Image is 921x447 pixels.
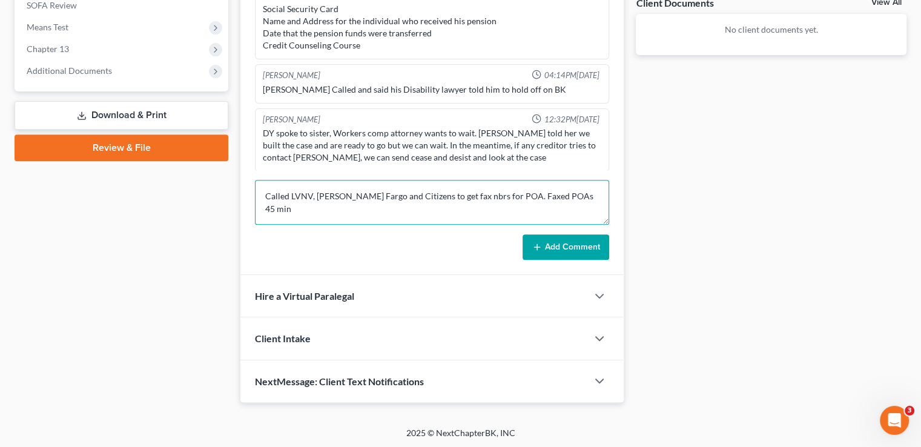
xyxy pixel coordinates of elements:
span: 04:14PM[DATE] [544,70,599,81]
span: 3 [905,406,914,416]
div: [PERSON_NAME] [263,70,320,81]
span: 12:32PM[DATE] [544,114,599,125]
iframe: Intercom live chat [880,406,909,435]
span: Means Test [27,22,68,32]
a: Review & File [15,134,228,161]
span: Additional Documents [27,65,112,76]
span: Client Intake [255,333,311,344]
div: [PERSON_NAME] [263,114,320,125]
span: NextMessage: Client Text Notifications [255,376,424,387]
a: Download & Print [15,101,228,130]
div: DY spoke to sister, Workers comp attorney wants to wait. [PERSON_NAME] told her we built the case... [263,127,601,164]
button: Add Comment [523,234,609,260]
div: [PERSON_NAME] Called and said his Disability lawyer told him to hold off on BK [263,84,601,96]
span: Chapter 13 [27,44,69,54]
p: No client documents yet. [645,24,897,36]
span: Hire a Virtual Paralegal [255,290,354,302]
